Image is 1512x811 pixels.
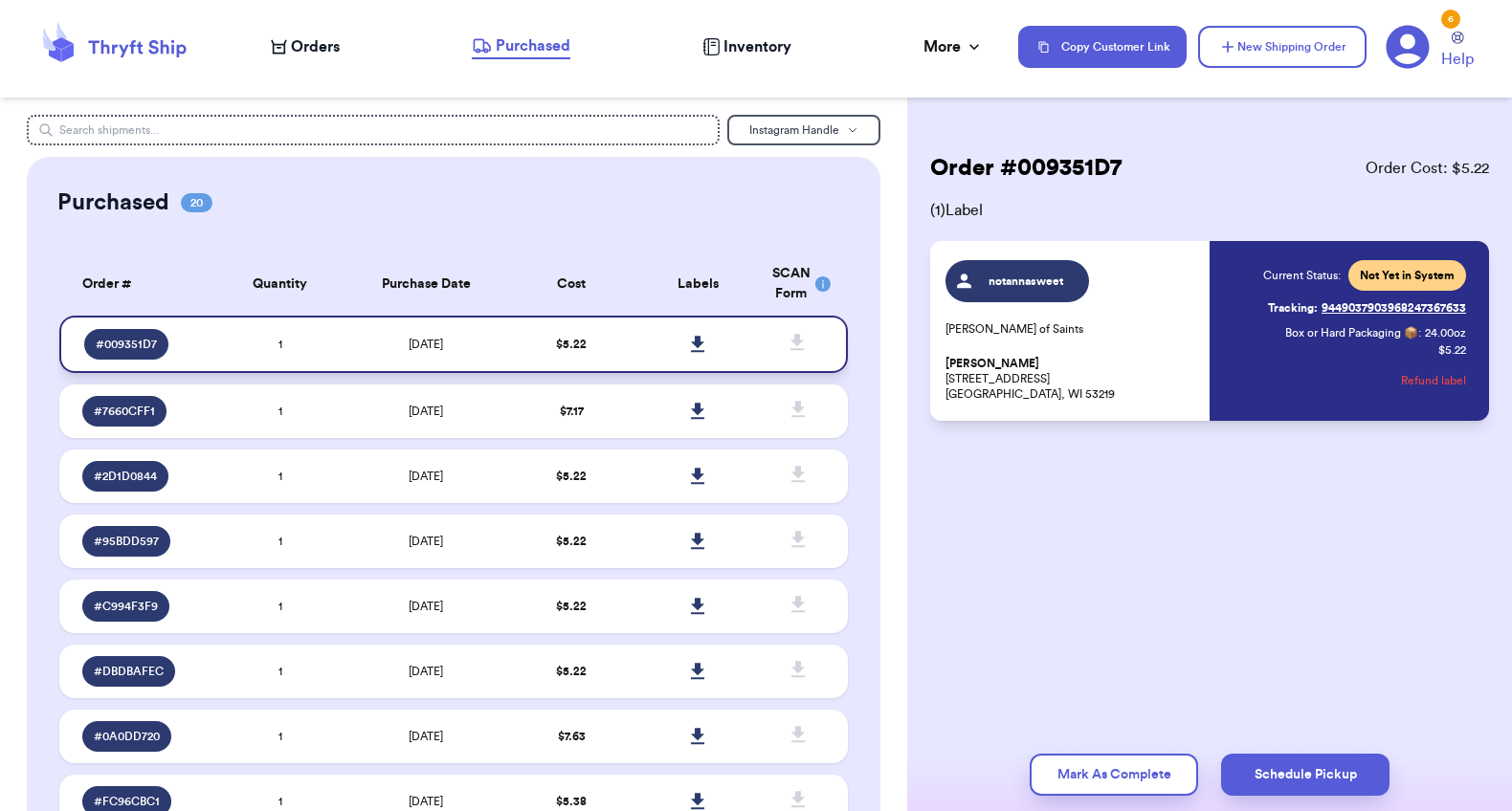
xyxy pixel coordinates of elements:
[1441,10,1460,29] div: 6
[1030,754,1198,796] button: Mark As Complete
[278,796,282,807] span: 1
[59,252,217,316] th: Order #
[727,115,880,145] button: Instagram Handle
[509,252,635,316] th: Cost
[278,601,282,612] span: 1
[556,536,587,547] span: $ 5.22
[57,187,169,218] h2: Purchased
[278,471,282,482] span: 1
[94,599,158,614] span: # C994F3F9
[409,536,443,547] span: [DATE]
[409,601,443,612] span: [DATE]
[772,264,825,304] div: SCAN Form
[409,666,443,677] span: [DATE]
[181,193,212,212] span: 20
[472,34,570,59] a: Purchased
[723,35,791,58] span: Inventory
[278,339,282,350] span: 1
[278,405,282,417] span: 1
[278,731,282,742] span: 1
[556,796,587,807] span: $ 5.38
[981,274,1072,289] span: notannasweet
[945,321,1198,337] p: [PERSON_NAME] of Saints
[556,601,587,612] span: $ 5.22
[556,339,587,350] span: $ 5.22
[1198,26,1367,68] button: New Shipping Order
[96,337,157,352] span: # 009351D7
[409,471,443,482] span: [DATE]
[1268,300,1318,316] span: Tracking:
[27,115,719,145] input: Search shipments...
[94,664,164,679] span: # DBDBAFEC
[1441,32,1474,71] a: Help
[930,199,1489,222] span: ( 1 ) Label
[409,339,443,350] span: [DATE]
[556,471,587,482] span: $ 5.22
[94,469,157,484] span: # 2D1D0844
[702,35,791,58] a: Inventory
[291,35,340,58] span: Orders
[409,796,443,807] span: [DATE]
[1268,293,1466,323] a: Tracking:9449037903968247367633
[930,153,1122,184] h2: Order # 009351D7
[1441,48,1474,71] span: Help
[558,731,586,742] span: $ 7.63
[1438,342,1466,358] p: $5.22
[217,252,344,316] th: Quantity
[560,405,584,417] span: $ 7.17
[1418,325,1421,340] span: :
[1425,325,1466,340] span: 24.00 oz
[1386,25,1430,69] a: 6
[634,252,761,316] th: Labels
[94,729,160,744] span: # 0A0DD720
[409,405,443,417] span: [DATE]
[945,357,1039,371] span: [PERSON_NAME]
[1366,157,1489,180] span: Order Cost: $ 5.22
[94,794,160,809] span: # FC96CBC1
[556,666,587,677] span: $ 5.22
[271,35,340,58] a: Orders
[278,536,282,547] span: 1
[94,534,159,549] span: # 95BDD597
[1263,268,1341,283] span: Current Status:
[344,252,509,316] th: Purchase Date
[1360,268,1455,283] span: Not Yet in System
[278,666,282,677] span: 1
[1221,754,1390,796] button: Schedule Pickup
[1285,327,1418,339] span: Box or Hard Packaging 📦
[1401,360,1466,402] button: Refund label
[496,34,570,57] span: Purchased
[94,404,155,419] span: # 7660CFF1
[945,356,1198,402] p: [STREET_ADDRESS] [GEOGRAPHIC_DATA], WI 53219
[409,731,443,742] span: [DATE]
[1018,26,1187,68] button: Copy Customer Link
[749,124,839,136] span: Instagram Handle
[923,35,984,58] div: More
